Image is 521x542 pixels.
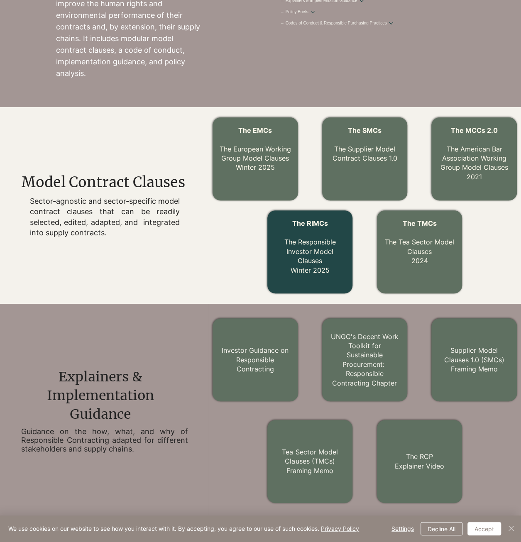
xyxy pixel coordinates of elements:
p: Sector-agnostic and sector-specific model contract clauses that can be readily selected, edited, ... [30,196,180,238]
button: Close [506,522,516,535]
a: The EMCs The European Working Group Model ClausesWinter 2025 [220,126,291,172]
a: UNGC's Decent Work Toolkit for Sustainable Procurement: Responsible Contracting Chapter [331,332,399,387]
span: The RIMCs [292,219,328,227]
h2: Guidance on the how, what, and why of Responsible Contracting adapted for different stakeholders ... [21,427,188,453]
a: Investor Guidance on Responsible Contracting [222,346,289,373]
span: The TMCs [402,219,436,227]
span: Settings [391,522,414,535]
button: Decline All [421,522,462,535]
a: The Supplier Model Contract Clauses 1.0 [332,145,397,162]
span: We use cookies on our website to see how you interact with it. By accepting, you agree to our use... [8,525,359,532]
a: The RIMCs The Responsible Investor Model ClausesWinter 2025 [284,219,336,274]
a: Privacy Policy [321,525,359,532]
img: Close [506,523,516,533]
a: The TMCs The Tea Sector Model Clauses2024 [385,219,454,265]
span: The MCCs 2.0 [451,126,498,134]
button: Accept [467,522,501,535]
a: Tea Sector Model Clauses (TMCs) Framing Memo [282,448,338,475]
a: Supplier Model Clauses 1.0 (SMCs) Framing Memo [444,346,504,373]
span: Explainers & Implementation Guidance [47,369,154,422]
span: Model Contract Clauses [22,173,185,191]
button: More → Codes of Conduct & Responsible Purchasing Practices pages [389,21,393,25]
a: The SMCs [348,126,382,134]
a: → Codes of Conduct & Responsible Purchasing Practices [280,20,387,27]
a: → Policy Briefs [280,9,308,15]
button: More → Policy Briefs pages [311,10,315,14]
a: The MCCs 2.0 The American Bar Association Working Group Model Clauses2021 [440,126,508,181]
a: The RCPExplainer Video [395,452,444,470]
span: The EMCs [238,126,272,134]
